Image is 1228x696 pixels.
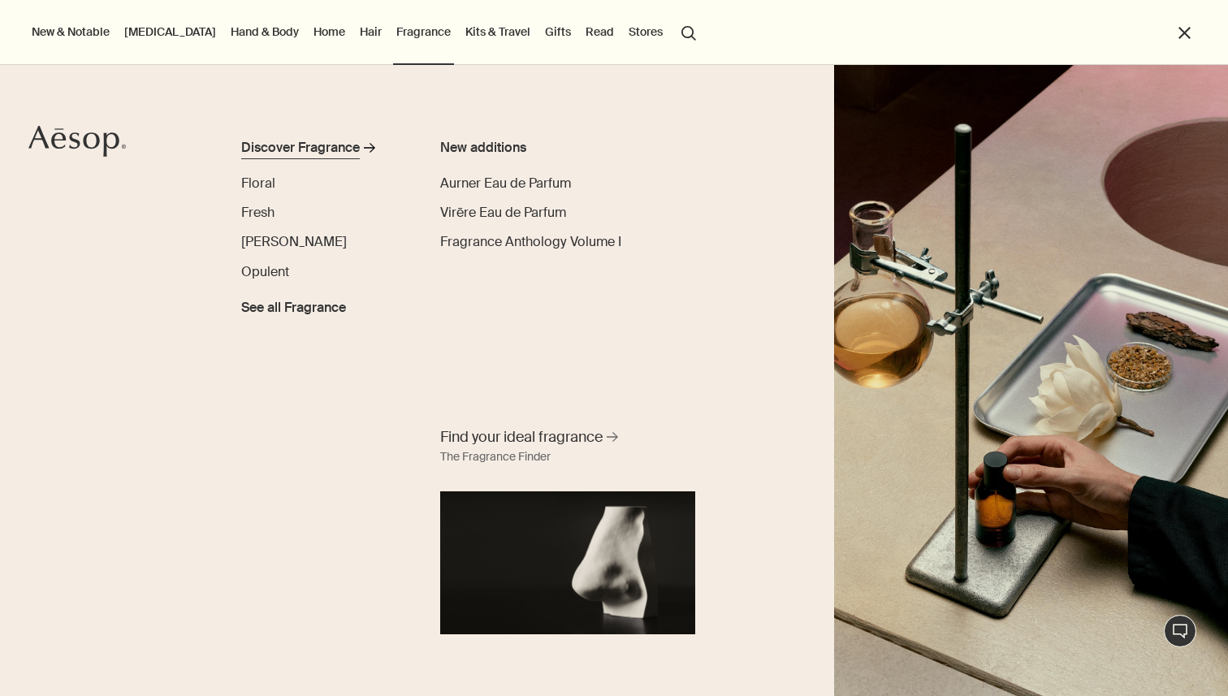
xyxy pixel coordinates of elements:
a: [PERSON_NAME] [241,232,347,252]
a: Hand & Body [227,21,302,42]
span: Woody [241,233,347,250]
span: Fresh [241,204,275,221]
span: See all Fragrance [241,298,346,318]
button: Live Assistance [1164,615,1196,647]
a: Opulent [241,262,289,282]
span: Fragrance Anthology Volume I [440,233,621,250]
span: Find your ideal fragrance [440,427,603,447]
span: Opulent [241,263,289,280]
a: See all Fragrance [241,292,346,318]
a: Kits & Travel [462,21,534,42]
img: Plaster sculptures of noses resting on stone podiums and a wooden ladder. [834,65,1228,696]
a: Fragrance Anthology Volume I [440,232,621,252]
a: Discover Fragrance [241,138,403,164]
div: Discover Fragrance [241,138,360,158]
button: New & Notable [28,21,113,42]
a: Fresh [241,203,275,223]
a: Home [310,21,348,42]
svg: Aesop [28,125,126,158]
a: Hair [357,21,385,42]
button: Close the Menu [1175,24,1194,42]
a: Aesop [28,125,126,162]
span: Virēre Eau de Parfum [440,204,566,221]
button: Open search [674,16,703,47]
a: Virēre Eau de Parfum [440,203,566,223]
a: Aurner Eau de Parfum [440,174,571,193]
button: Stores [625,21,666,42]
div: The Fragrance Finder [440,447,551,467]
a: Fragrance [393,21,454,42]
span: Floral [241,175,275,192]
a: [MEDICAL_DATA] [121,21,219,42]
a: Gifts [542,21,574,42]
a: Read [582,21,617,42]
span: Aurner Eau de Parfum [440,175,571,192]
a: Find your ideal fragrance The Fragrance FinderA nose sculpture placed in front of black background [436,423,699,635]
div: New additions [440,138,638,158]
a: Floral [241,174,275,193]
